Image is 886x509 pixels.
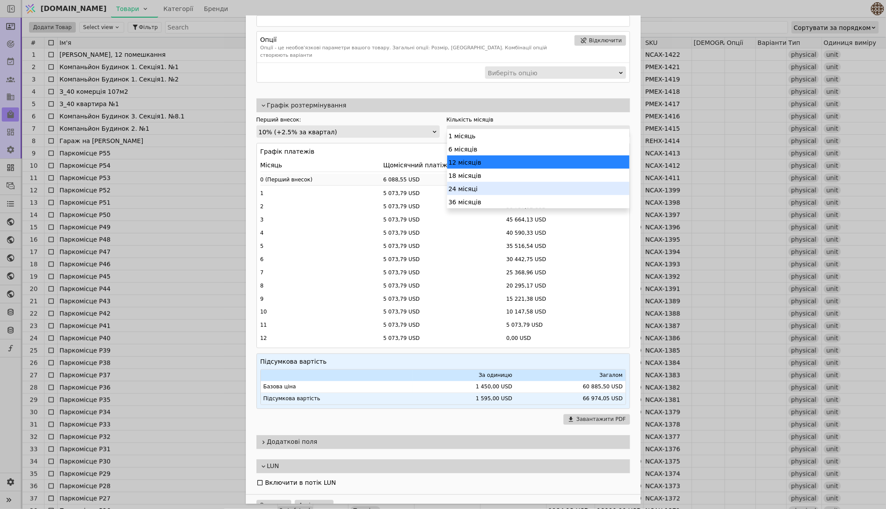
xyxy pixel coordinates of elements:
div: 5 073,79 USD [506,321,626,329]
p: Опції - це необов'язкові параметри вашого товару. Загальні опції: Розмір, [GEOGRAPHIC_DATA]. Комб... [260,44,571,59]
div: 5 073,79 USD [383,335,503,343]
div: 5 073,79 USD [383,282,503,290]
div: Включити в потік LUN [265,477,336,489]
div: 6 [260,255,380,263]
div: 5 073,79 USD [383,321,503,329]
td: 1 450,00 USD [413,381,515,393]
div: Щомісячний платіж [383,161,503,170]
div: 3 [260,216,380,224]
td: Підсумкова вартість [261,393,413,405]
h4: Підсумкова вартість [260,358,626,367]
div: 24 місяці [447,182,630,195]
div: 0 ( Перший внесок ) [260,176,380,184]
div: 10 [260,308,380,316]
div: 10 147,58 USD [506,308,626,316]
span: LUN [267,462,627,471]
div: 12 місяців [449,126,622,138]
div: 1 [260,189,380,197]
div: 1 місяць [447,129,630,142]
div: Місяць [260,161,380,170]
div: 5 073,79 USD [383,242,503,250]
div: 2 [260,203,380,210]
div: 5 073,79 USD [383,203,503,210]
div: 12 місяців [447,155,630,169]
div: 8 [260,282,380,290]
div: 36 місяців [447,195,630,208]
td: 60 885,50 USD [515,381,626,393]
div: 6 088,55 USD [383,176,503,184]
h4: Графік платежів [260,147,626,156]
button: Завантажити PDF [563,414,630,425]
div: Виберіть опцію [488,67,617,79]
div: 20 295,17 USD [506,282,626,290]
div: 10% (+2.5% за квартал) [259,126,432,138]
button: Відключити [575,35,626,46]
td: 1 595,00 USD [413,393,515,405]
div: 6 місяців [447,142,630,155]
div: 15 221,38 USD [506,295,626,303]
label: Перший внесок: [256,116,440,124]
div: 5 073,79 USD [383,189,503,197]
div: 25 368,96 USD [506,269,626,277]
div: 4 [260,229,380,237]
div: 9 [260,295,380,303]
div: 0,00 USD [506,335,626,343]
div: 12 [260,335,380,343]
label: Кількість місяців [447,116,630,124]
span: Графік розтермінування [267,101,627,110]
div: Add Opportunity [246,16,641,504]
div: 45 664,13 USD [506,216,626,224]
div: 5 073,79 USD [383,269,503,277]
div: 7 [260,269,380,277]
div: 5 073,79 USD [383,295,503,303]
div: 5 073,79 USD [383,229,503,237]
div: 11 [260,321,380,329]
th: За одиницю [413,370,515,381]
th: Загалом [515,370,626,381]
td: Базова ціна [261,381,413,393]
div: 5 073,79 USD [383,308,503,316]
h3: Опції [260,35,571,44]
td: 66 974,05 USD [515,393,626,405]
div: 5 [260,242,380,250]
div: 5 073,79 USD [383,255,503,263]
div: 35 516,54 USD [506,242,626,250]
div: 18 місяців [447,169,630,182]
div: 40 590,33 USD [506,229,626,237]
div: 5 073,79 USD [383,216,503,224]
span: Додаткові поля [267,438,627,447]
div: 30 442,75 USD [506,255,626,263]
